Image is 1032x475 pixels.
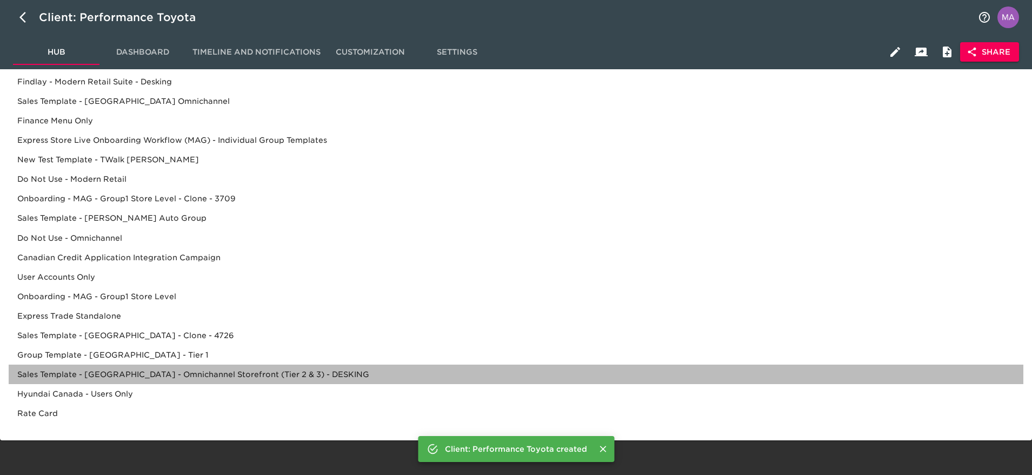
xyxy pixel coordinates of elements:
button: Internal Notes and Comments [934,39,960,65]
div: Express Trade Standalone [9,306,1023,326]
div: Client: Performance Toyota created [445,439,587,459]
button: Share [960,42,1019,62]
div: Group Template - [GEOGRAPHIC_DATA] - Tier 1 [9,345,1023,365]
div: Sales Template - [GEOGRAPHIC_DATA] Omnichannel [9,91,1023,111]
span: Share [969,45,1010,59]
div: New Test Template - TWalk [PERSON_NAME] [9,150,1023,169]
img: Profile [997,6,1019,28]
div: Sales Template - [GEOGRAPHIC_DATA] - Omnichannel Storefront (Tier 2 & 3) - DESKING [9,365,1023,384]
div: Onboarding - MAG - Group1 Store Level - Clone - 3709 [9,189,1023,208]
div: Client: Performance Toyota [39,9,211,26]
span: Customization [334,45,407,59]
button: Edit Hub [882,39,908,65]
div: Do Not Use - Modern Retail [9,169,1023,189]
div: Express Store Live Onboarding Workflow (MAG) - Individual Group Templates [9,130,1023,150]
button: notifications [971,4,997,30]
div: User Accounts Only [9,267,1023,287]
div: Finance Menu Only [9,111,1023,130]
div: Sales Template - [GEOGRAPHIC_DATA] - Clone - 4726 [9,326,1023,345]
span: Dashboard [106,45,179,59]
div: Findlay - Modern Retail Suite - Desking [9,72,1023,91]
button: Close [596,442,610,456]
span: Timeline and Notifications [192,45,321,59]
div: Sales Template - [PERSON_NAME] Auto Group [9,208,1023,228]
div: Hyundai Canada - Users Only [9,384,1023,404]
span: Hub [19,45,93,59]
button: Client View [908,39,934,65]
div: Rate Card [9,404,1023,423]
div: Onboarding - MAG - Group1 Store Level [9,287,1023,306]
span: Settings [420,45,494,59]
div: Do Not Use - Omnichannel [9,228,1023,248]
div: Canadian Credit Application Integration Campaign [9,248,1023,267]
